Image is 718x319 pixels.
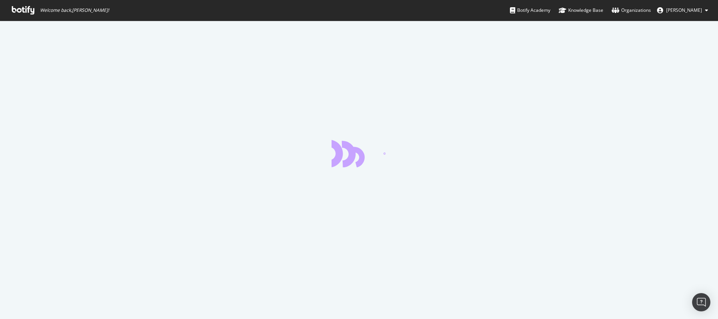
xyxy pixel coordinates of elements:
[651,4,714,16] button: [PERSON_NAME]
[612,6,651,14] div: Organizations
[692,293,710,311] div: Open Intercom Messenger
[559,6,603,14] div: Knowledge Base
[40,7,109,13] span: Welcome back, [PERSON_NAME] !
[510,6,550,14] div: Botify Academy
[666,7,702,13] span: Meredith Gummerson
